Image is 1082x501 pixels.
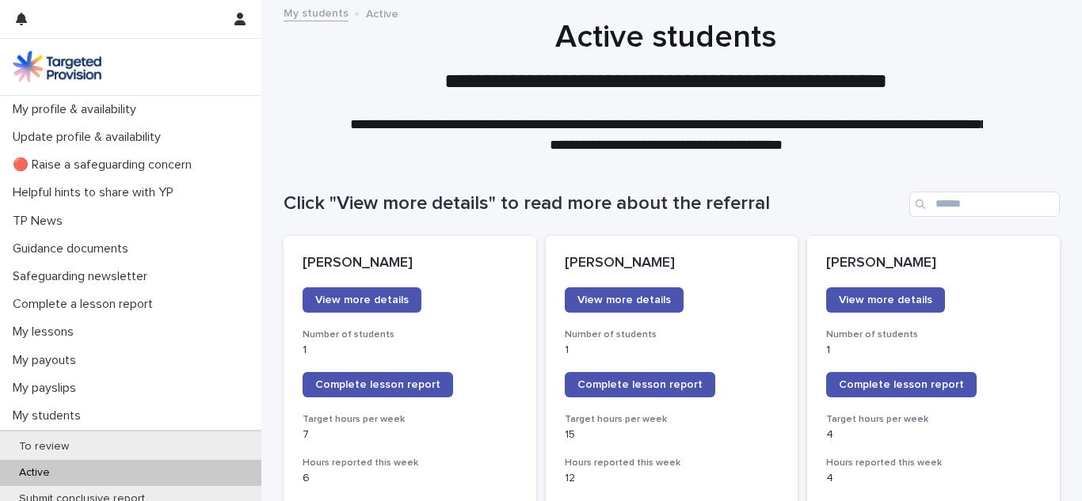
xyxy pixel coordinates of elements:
p: 15 [565,428,779,442]
img: M5nRWzHhSzIhMunXDL62 [13,51,101,82]
p: [PERSON_NAME] [826,255,1041,272]
p: 7 [303,428,517,442]
p: 1 [303,343,517,357]
p: 1 [826,343,1041,357]
input: Search [909,192,1060,217]
p: My lessons [6,325,86,340]
p: My payouts [6,353,89,368]
h3: Hours reported this week [826,457,1041,469]
p: Safeguarding newsletter [6,269,160,284]
p: Update profile & availability [6,130,173,145]
span: Complete lesson report [315,379,440,390]
h1: Click "View more details" to read more about the referral [284,192,903,215]
span: View more details [839,294,932,306]
p: To review [6,440,82,454]
p: Active [6,466,63,480]
h3: Number of students [565,328,779,341]
p: My students [6,408,93,423]
p: 4 [826,428,1041,442]
span: Complete lesson report [577,379,703,390]
p: Active [366,4,398,21]
a: Complete lesson report [565,372,715,397]
a: My students [284,3,349,21]
a: View more details [303,287,421,313]
h3: Target hours per week [565,413,779,426]
p: Helpful hints to share with YP [6,185,186,200]
p: 🔴 Raise a safeguarding concern [6,158,204,173]
span: View more details [577,294,671,306]
a: Complete lesson report [826,372,977,397]
p: 1 [565,343,779,357]
h3: Target hours per week [303,413,517,426]
p: [PERSON_NAME] [565,255,779,272]
p: Complete a lesson report [6,297,166,312]
p: 6 [303,472,517,485]
p: My profile & availability [6,102,149,117]
h3: Target hours per week [826,413,1041,426]
h3: Hours reported this week [303,457,517,469]
h1: Active students [278,18,1054,56]
h3: Number of students [303,328,517,341]
p: TP News [6,214,75,229]
a: View more details [826,287,945,313]
p: 4 [826,472,1041,485]
p: My payslips [6,381,89,396]
a: Complete lesson report [303,372,453,397]
h3: Number of students [826,328,1041,341]
p: 12 [565,472,779,485]
span: Complete lesson report [839,379,964,390]
a: View more details [565,287,684,313]
span: View more details [315,294,409,306]
p: [PERSON_NAME] [303,255,517,272]
h3: Hours reported this week [565,457,779,469]
p: Guidance documents [6,241,141,256]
